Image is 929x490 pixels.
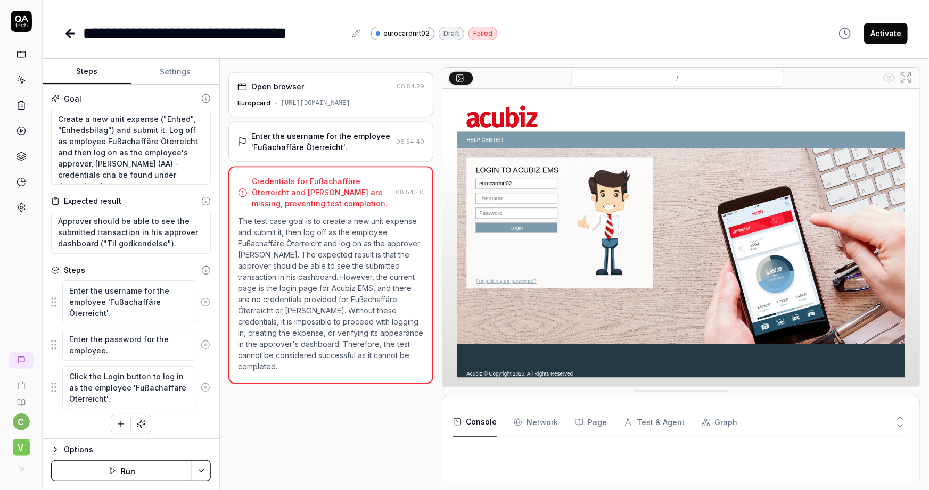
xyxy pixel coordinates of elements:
[196,377,215,398] button: Remove step
[468,27,497,40] div: Failed
[252,176,391,209] div: Credentials for Fußachaffäre Öterreicht and [PERSON_NAME] are missing, preventing test completion.
[453,408,497,437] button: Console
[396,189,424,196] time: 08:54:40
[383,29,430,38] span: eurocardnrt02
[9,352,34,369] a: New conversation
[397,83,424,90] time: 08:54:29
[832,23,858,44] button: View version history
[371,26,434,40] a: eurocardnrt02
[251,81,304,92] div: Open browser
[51,443,211,456] button: Options
[51,328,211,361] div: Suggestions
[442,89,920,387] img: Screenshot
[4,390,38,407] a: Documentation
[237,98,270,108] div: Europcard
[881,69,898,86] button: Show all interative elements
[624,408,685,437] button: Test & Agent
[13,413,30,430] button: c
[51,460,192,481] button: Run
[64,443,211,456] div: Options
[64,264,85,276] div: Steps
[251,130,392,153] div: Enter the username for the employee 'Fußachaffäre Öterreicht'.
[514,408,558,437] button: Network
[196,334,215,355] button: Remove step
[13,439,30,456] span: V
[702,408,737,437] button: Graph
[396,138,424,145] time: 08:54:40
[864,23,908,44] button: Activate
[4,373,38,390] a: Book a call with us
[131,59,219,85] button: Settings
[4,430,38,458] button: V
[238,215,424,372] p: The test case goal is to create a new unit expense and submit it, then log off as the employee Fu...
[43,59,131,85] button: Steps
[51,280,211,324] div: Suggestions
[898,69,915,86] button: Open in full screen
[196,292,215,313] button: Remove step
[64,195,121,206] div: Expected result
[439,27,464,40] div: Draft
[575,408,607,437] button: Page
[281,98,350,108] div: [URL][DOMAIN_NAME]
[51,366,211,410] div: Suggestions
[64,93,81,104] div: Goal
